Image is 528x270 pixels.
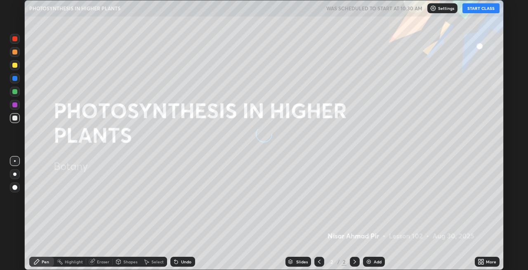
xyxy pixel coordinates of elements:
div: Slides [296,260,308,264]
div: Highlight [65,260,83,264]
div: Shapes [123,260,137,264]
p: PHOTOSYNTHESIS IN HIGHER PLANTS [29,5,120,12]
div: Pen [42,260,49,264]
button: START CLASS [462,3,500,13]
div: Select [151,260,164,264]
div: Eraser [97,260,109,264]
div: Undo [181,260,191,264]
div: 2 [328,259,336,264]
img: class-settings-icons [430,5,436,12]
p: Settings [438,6,454,10]
div: More [486,260,496,264]
img: add-slide-button [365,258,372,265]
div: 2 [342,258,346,265]
div: / [337,259,340,264]
div: Add [374,260,382,264]
h5: WAS SCHEDULED TO START AT 10:30 AM [326,5,422,12]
